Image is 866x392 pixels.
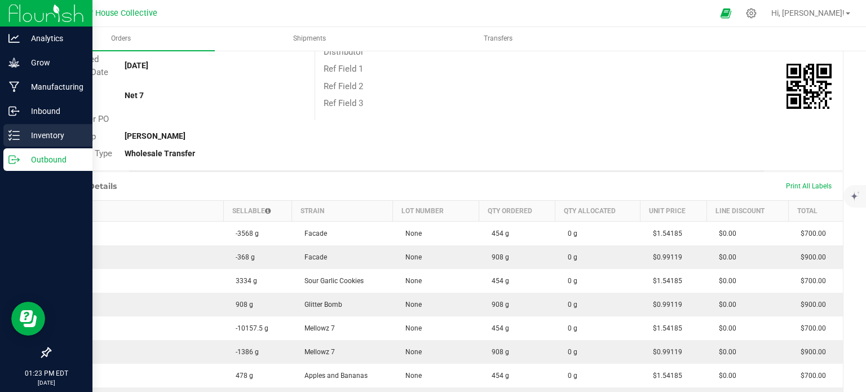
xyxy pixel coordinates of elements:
span: -10157.5 g [230,324,268,332]
span: Mellowz 7 [299,348,335,356]
span: Apples and Bananas [299,372,368,380]
span: Mellowz 7 [299,324,335,332]
th: Qty Ordered [479,200,555,221]
span: $1.54185 [647,230,682,237]
span: Facade [299,230,327,237]
span: $700.00 [795,324,826,332]
p: Outbound [20,153,87,166]
span: 478 g [230,372,253,380]
th: Strain [292,200,393,221]
span: -368 g [230,253,255,261]
inline-svg: Outbound [8,154,20,165]
span: $1.54185 [647,324,682,332]
p: Inventory [20,129,87,142]
span: $0.00 [713,301,736,309]
span: 454 g [486,277,509,285]
strong: [PERSON_NAME] [125,131,185,140]
span: None [400,372,422,380]
span: $900.00 [795,348,826,356]
span: None [400,230,422,237]
p: 01:23 PM EDT [5,368,87,378]
th: Total [788,200,843,221]
span: Ref Field 3 [324,98,363,108]
span: $900.00 [795,253,826,261]
inline-svg: Analytics [8,33,20,44]
span: Ref Field 2 [324,81,363,91]
span: $0.99119 [647,348,682,356]
span: $0.00 [713,348,736,356]
img: Scan me! [787,64,832,109]
inline-svg: Manufacturing [8,81,20,93]
span: -3568 g [230,230,259,237]
span: None [400,301,422,309]
span: $700.00 [795,230,826,237]
p: Inbound [20,104,87,118]
span: $0.00 [713,324,736,332]
th: Qty Allocated [555,200,640,221]
span: $0.00 [713,253,736,261]
span: $0.99119 [647,253,682,261]
strong: Wholesale Transfer [125,149,195,158]
span: Arbor House Collective [73,8,157,18]
span: 3334 g [230,277,257,285]
strong: Net 7 [125,91,144,100]
span: Glitter Bomb [299,301,342,309]
inline-svg: Inventory [8,130,20,141]
span: None [400,253,422,261]
span: 454 g [486,372,509,380]
p: Grow [20,56,87,69]
qrcode: 00000121 [787,64,832,109]
span: $0.00 [713,230,736,237]
span: 454 g [486,230,509,237]
span: 0 g [562,348,577,356]
th: Sellable [223,200,291,221]
span: 454 g [486,324,509,332]
inline-svg: Inbound [8,105,20,117]
span: Ref Field 1 [324,64,363,74]
span: Sour Garlic Cookies [299,277,364,285]
p: Manufacturing [20,80,87,94]
div: Manage settings [744,8,758,19]
a: Transfers [405,27,593,51]
span: $0.00 [713,372,736,380]
span: 0 g [562,301,577,309]
span: Orders [96,34,146,43]
strong: [DATE] [125,61,148,70]
span: 0 g [562,230,577,237]
span: 0 g [562,277,577,285]
th: Item [51,200,224,221]
span: $700.00 [795,277,826,285]
th: Line Discount [706,200,788,221]
span: $900.00 [795,301,826,309]
iframe: Resource center [11,302,45,336]
span: None [400,324,422,332]
span: Open Ecommerce Menu [713,2,739,24]
inline-svg: Grow [8,57,20,68]
th: Lot Number [393,200,479,221]
span: $0.99119 [647,301,682,309]
span: None [400,277,422,285]
span: $1.54185 [647,372,682,380]
a: Shipments [216,27,404,51]
span: Transfers [469,34,528,43]
span: Print All Labels [786,182,832,190]
span: 0 g [562,324,577,332]
a: Orders [27,27,215,51]
span: 908 g [486,348,509,356]
span: Shipments [278,34,341,43]
span: 0 g [562,253,577,261]
span: None [400,348,422,356]
span: 0 g [562,372,577,380]
th: Unit Price [640,200,707,221]
span: $1.54185 [647,277,682,285]
span: $0.00 [713,277,736,285]
span: 908 g [230,301,253,309]
span: Facade [299,253,327,261]
p: [DATE] [5,378,87,387]
span: 908 g [486,301,509,309]
span: $700.00 [795,372,826,380]
span: 908 g [486,253,509,261]
span: Distributor [324,47,364,57]
span: Hi, [PERSON_NAME]! [771,8,845,17]
p: Analytics [20,32,87,45]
